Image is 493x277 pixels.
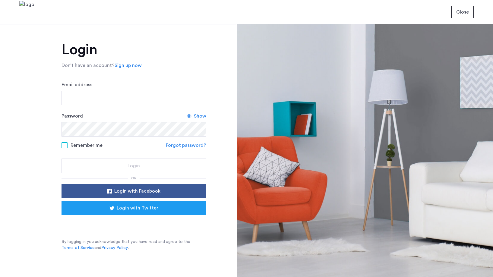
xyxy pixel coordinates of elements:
[194,112,206,120] span: Show
[101,245,128,251] a: Privacy Policy
[62,112,83,120] label: Password
[62,245,95,251] a: Terms of Service
[115,62,142,69] a: Sign up now
[62,42,206,57] h1: Login
[114,187,160,195] span: Login with Facebook
[62,184,206,198] button: button
[456,8,469,16] span: Close
[131,176,137,180] span: or
[166,142,206,149] a: Forgot password?
[71,142,103,149] span: Remember me
[62,239,206,251] p: By logging in you acknowledge that you have read and agree to the and .
[117,204,158,212] span: Login with Twitter
[451,6,474,18] button: button
[128,162,140,169] span: Login
[62,201,206,215] button: button
[62,159,206,173] button: button
[62,63,115,68] span: Don’t have an account?
[62,81,92,88] label: Email address
[19,1,34,24] img: logo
